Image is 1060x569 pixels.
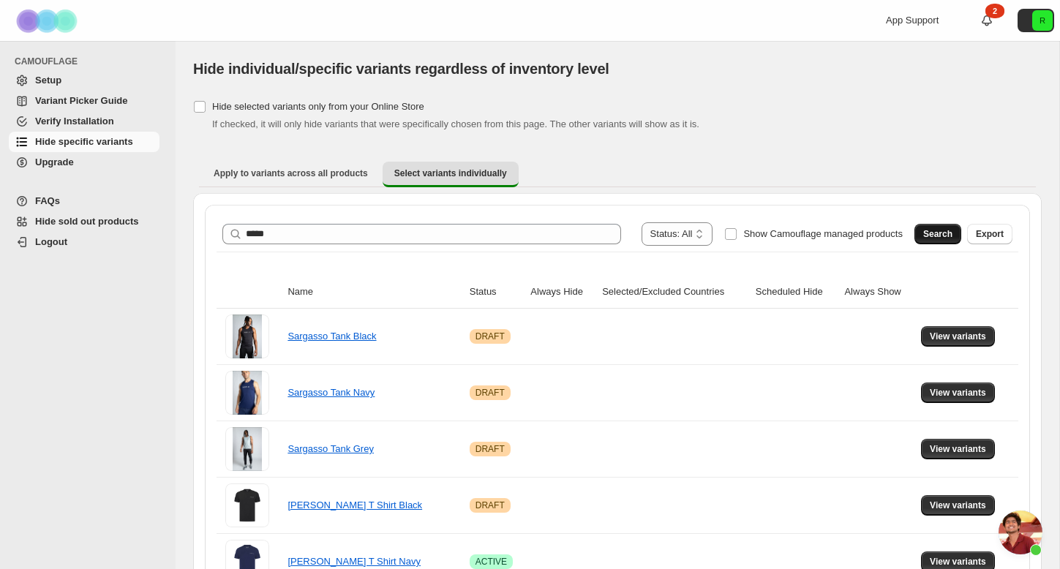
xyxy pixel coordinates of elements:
div: 2 [985,4,1004,18]
a: Verify Installation [9,111,159,132]
a: FAQs [9,191,159,211]
a: Sargasso Tank Grey [287,443,374,454]
th: Name [283,276,465,309]
a: Logout [9,232,159,252]
button: View variants [921,439,995,459]
span: Upgrade [35,157,74,167]
th: Status [465,276,527,309]
span: View variants [930,443,986,455]
th: Always Show [840,276,917,309]
span: Search [923,228,952,240]
span: Hide selected variants only from your Online Store [212,101,424,112]
span: DRAFT [476,443,505,455]
span: Show Camouflage managed products [743,228,903,239]
span: View variants [930,500,986,511]
a: Setup [9,70,159,91]
button: Avatar with initials R [1018,9,1054,32]
span: Select variants individually [394,167,507,179]
span: View variants [930,387,986,399]
a: Sargasso Tank Black [287,331,376,342]
th: Selected/Excluded Countries [598,276,751,309]
button: View variants [921,326,995,347]
span: Export [976,228,1004,240]
button: Select variants individually [383,162,519,187]
a: [PERSON_NAME] T Shirt Navy [287,556,421,567]
a: Sargasso Tank Navy [287,387,375,398]
a: 2 [980,13,994,28]
span: Logout [35,236,67,247]
span: Hide specific variants [35,136,133,147]
span: DRAFT [476,500,505,511]
button: View variants [921,495,995,516]
button: Apply to variants across all products [202,162,380,185]
a: Variant Picker Guide [9,91,159,111]
span: View variants [930,556,986,568]
span: Hide individual/specific variants regardless of inventory level [193,61,609,77]
a: [PERSON_NAME] T Shirt Black [287,500,422,510]
a: Open chat [999,510,1042,554]
span: Avatar with initials R [1032,10,1053,31]
span: DRAFT [476,387,505,399]
th: Always Hide [526,276,598,309]
span: App Support [886,15,939,26]
button: Export [967,224,1012,244]
th: Scheduled Hide [751,276,841,309]
a: Hide specific variants [9,132,159,152]
span: CAMOUFLAGE [15,56,165,67]
span: View variants [930,331,986,342]
span: Hide sold out products [35,216,139,227]
span: Variant Picker Guide [35,95,127,106]
span: Apply to variants across all products [214,167,368,179]
span: Verify Installation [35,116,114,127]
a: Upgrade [9,152,159,173]
img: Camouflage [12,1,85,41]
span: If checked, it will only hide variants that were specifically chosen from this page. The other va... [212,118,699,129]
button: Search [914,224,961,244]
button: View variants [921,383,995,403]
span: FAQs [35,195,60,206]
span: DRAFT [476,331,505,342]
span: ACTIVE [476,556,507,568]
a: Hide sold out products [9,211,159,232]
text: R [1040,16,1045,25]
span: Setup [35,75,61,86]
